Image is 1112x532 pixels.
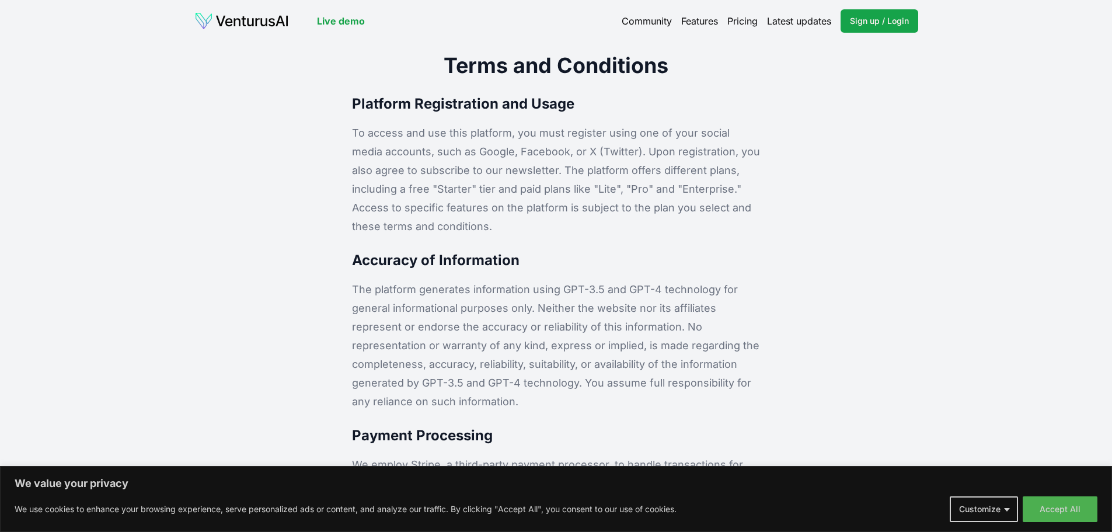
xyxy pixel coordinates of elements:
[352,425,760,446] h3: Payment Processing
[622,14,672,28] a: Community
[727,14,758,28] a: Pricing
[352,93,760,114] h3: Platform Registration and Usage
[1023,496,1097,522] button: Accept All
[352,250,760,271] h3: Accuracy of Information
[767,14,831,28] a: Latest updates
[950,496,1018,522] button: Customize
[352,51,760,79] h2: Terms and Conditions
[15,502,677,516] p: We use cookies to enhance your browsing experience, serve personalized ads or content, and analyz...
[352,455,760,530] p: We employ Stripe, a third-party payment processor, to handle transactions for our paid plans. We ...
[352,280,760,411] p: The platform generates information using GPT-3.5 and GPT-4 technology for general informational p...
[841,9,918,33] a: Sign up / Login
[681,14,718,28] a: Features
[850,15,909,27] span: Sign up / Login
[317,14,365,28] a: Live demo
[194,12,289,30] img: logo
[352,124,760,236] p: To access and use this platform, you must register using one of your social media accounts, such ...
[15,477,1097,491] p: We value your privacy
